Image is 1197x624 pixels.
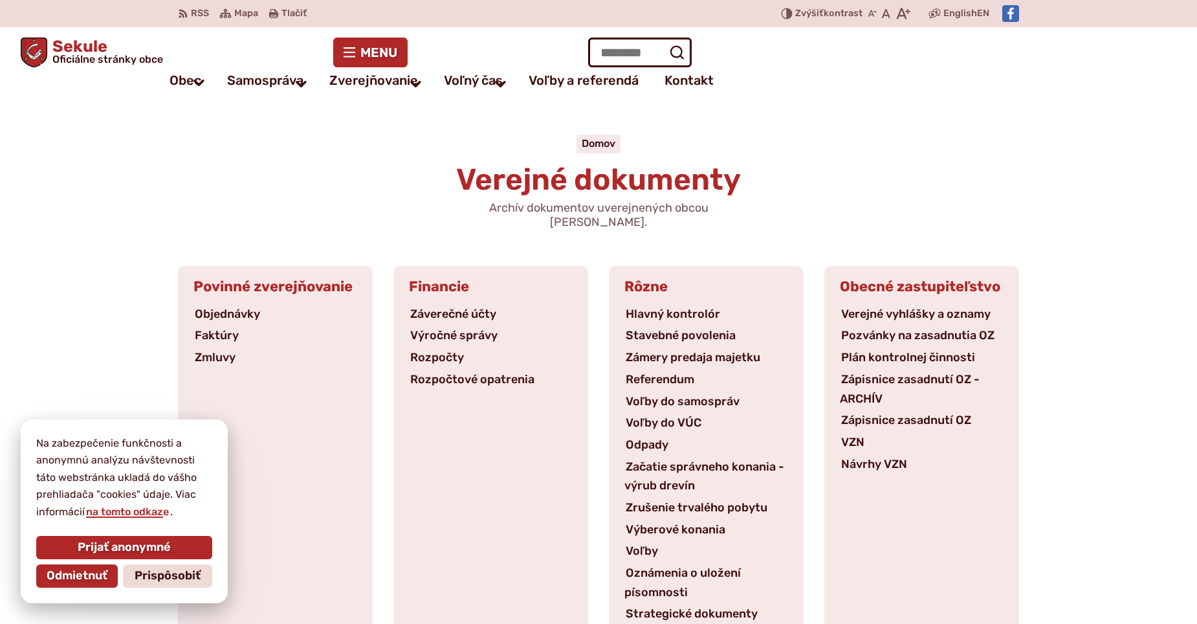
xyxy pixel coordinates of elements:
a: Referendum [624,372,696,386]
p: Na zabezpečenie funkčnosti a anonymnú analýzu návštevnosti táto webstránka ukladá do vášho prehli... [36,435,212,520]
a: English EN [941,6,992,21]
button: Menu [333,38,408,67]
a: Kontakt [664,67,714,93]
span: Zvýšiť [795,8,824,19]
span: kontrast [795,8,862,19]
a: Voľby do samospráv [624,394,741,408]
button: Otvoriť podmenu pre Zverejňovanie [401,69,431,99]
a: Strategické dokumenty [624,607,759,621]
a: Zverejňovanie [329,67,418,93]
button: Otvoriť podmenu pre [184,67,214,98]
img: Prejsť na Facebook stránku [1002,5,1019,22]
span: Tlačiť [281,8,307,19]
a: Voľby a referendá [529,67,639,93]
h3: Obecné zastupiteľstvo [824,266,1019,305]
a: Zápisnice zasadnutí OZ [840,413,972,427]
a: Stavebné povolenia [624,328,737,342]
span: Mapa [234,6,258,21]
a: Zrušenie trvalého pobytu [624,500,769,515]
a: na tomto odkaze [85,506,170,518]
span: EN [977,6,989,21]
a: Výberové konania [624,522,727,537]
a: Verejné vyhlášky a oznamy [840,307,992,321]
button: Odmietnuť [36,564,118,588]
a: VZN [840,435,866,449]
a: Voľby do VÚC [624,416,703,430]
button: Prispôsobiť [123,564,212,588]
a: Hlavný kontrolór [624,307,721,321]
a: Zmluvy [193,350,237,364]
a: Odpady [624,438,670,452]
span: Prispôsobiť [135,569,201,583]
button: Otvoriť podmenu pre [486,69,516,99]
a: Záverečné účty [409,307,498,321]
a: Domov [582,137,615,150]
span: Menu [360,47,397,58]
button: Prijať anonymné [36,536,212,559]
span: RSS [191,6,209,21]
a: Faktúry [193,328,240,342]
span: Oficiálne stránky obce [52,54,163,65]
a: Výročné správy [409,328,499,342]
p: Archív dokumentov uverejnených obcou [PERSON_NAME]. [443,201,754,229]
a: Objednávky [193,307,261,321]
a: Návrhy VZN [840,457,908,471]
a: Logo Sekule, prejsť na domovskú stránku. [21,38,163,67]
a: Začatie správneho konania - výrub drevín [624,460,784,493]
span: English [943,6,977,21]
a: Zápisnice zasadnutí OZ - ARCHÍV [840,372,980,406]
a: Rozpočty [409,350,465,364]
a: Oznámenia o uložení písomnosti [624,566,741,599]
a: Samospráva [227,67,303,93]
a: Obec [170,67,201,93]
h3: Financie [393,266,588,305]
h3: Povinné zverejňovanie [178,266,373,305]
span: Verejné dokumenty [456,162,741,197]
a: Rozpočtové opatrenia [409,372,536,386]
h3: Rôzne [609,266,804,305]
img: Prejsť na domovskú stránku [21,38,47,67]
a: Voľby [624,544,659,558]
span: Odmietnuť [47,569,107,583]
a: Voľný čas [444,67,503,93]
a: Plán kontrolnej činnosti [840,350,976,364]
button: Otvoriť podmenu pre [287,69,316,99]
span: Prijať anonymné [78,540,171,555]
a: Pozvánky na zasadnutia OZ [840,328,996,342]
a: Zámery predaja majetku [624,350,762,364]
span: Sekule [47,38,163,65]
